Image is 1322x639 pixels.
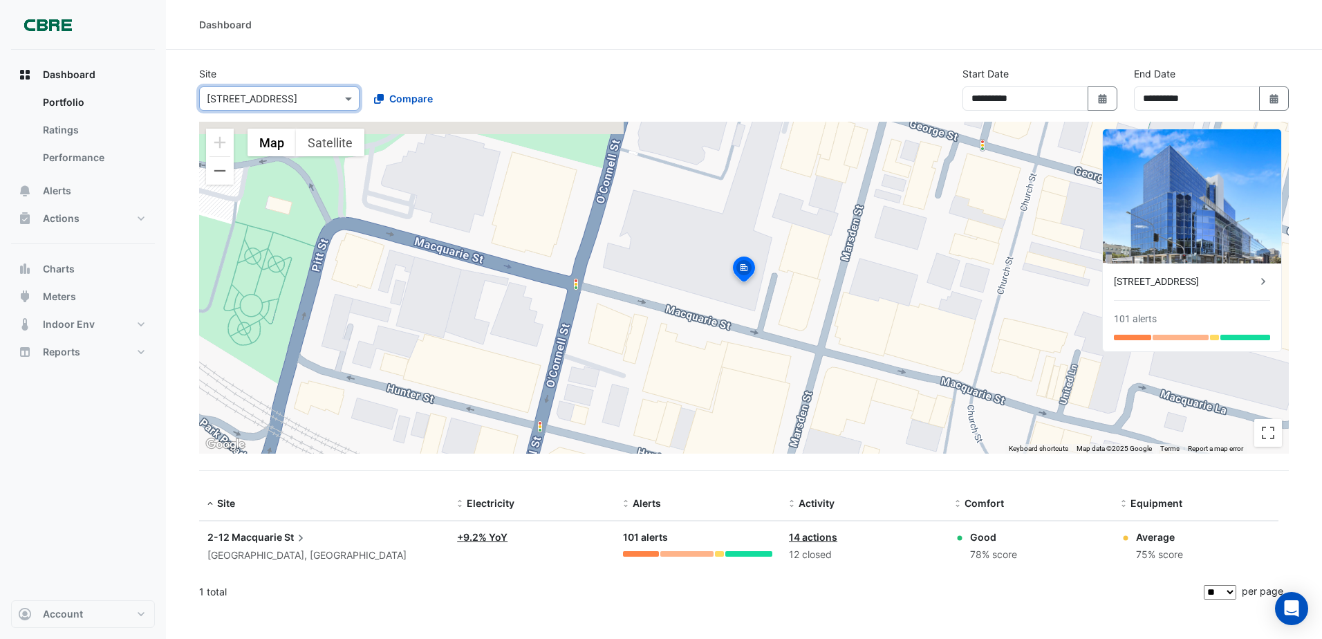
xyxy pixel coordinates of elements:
[729,254,759,288] img: site-pin-selected.svg
[11,205,155,232] button: Actions
[1077,445,1152,452] span: Map data ©2025 Google
[1136,530,1183,544] div: Average
[18,317,32,331] app-icon: Indoor Env
[43,290,76,304] span: Meters
[18,345,32,359] app-icon: Reports
[789,531,837,543] a: 14 actions
[18,212,32,225] app-icon: Actions
[1103,129,1281,263] img: 2-12 Macquarie St
[1268,93,1281,104] fa-icon: Select Date
[32,116,155,144] a: Ratings
[965,497,1004,509] span: Comfort
[199,17,252,32] div: Dashboard
[199,575,1201,609] div: 1 total
[1097,93,1109,104] fa-icon: Select Date
[11,600,155,628] button: Account
[11,61,155,89] button: Dashboard
[962,66,1009,81] label: Start Date
[799,497,835,509] span: Activity
[1160,445,1180,452] a: Terms (opens in new tab)
[217,497,235,509] span: Site
[43,212,80,225] span: Actions
[633,497,661,509] span: Alerts
[43,184,71,198] span: Alerts
[43,345,80,359] span: Reports
[1114,312,1157,326] div: 101 alerts
[789,547,938,563] div: 12 closed
[43,68,95,82] span: Dashboard
[970,530,1017,544] div: Good
[1242,585,1283,597] span: per page
[43,262,75,276] span: Charts
[11,255,155,283] button: Charts
[32,144,155,172] a: Performance
[457,531,508,543] a: +9.2% YoY
[970,547,1017,563] div: 78% score
[11,283,155,311] button: Meters
[206,129,234,156] button: Zoom in
[207,548,440,564] div: [GEOGRAPHIC_DATA], [GEOGRAPHIC_DATA]
[1136,547,1183,563] div: 75% score
[11,338,155,366] button: Reports
[203,436,248,454] img: Google
[11,89,155,177] div: Dashboard
[248,129,296,156] button: Show street map
[1009,444,1068,454] button: Keyboard shortcuts
[43,317,95,331] span: Indoor Env
[296,129,364,156] button: Show satellite imagery
[207,531,282,543] span: 2-12 Macquarie
[623,530,772,546] div: 101 alerts
[18,262,32,276] app-icon: Charts
[467,497,514,509] span: Electricity
[17,11,79,39] img: Company Logo
[389,91,433,106] span: Compare
[32,89,155,116] a: Portfolio
[206,157,234,185] button: Zoom out
[1130,497,1182,509] span: Equipment
[365,86,442,111] button: Compare
[18,290,32,304] app-icon: Meters
[199,66,216,81] label: Site
[18,184,32,198] app-icon: Alerts
[11,177,155,205] button: Alerts
[1114,275,1256,289] div: [STREET_ADDRESS]
[1275,592,1308,625] div: Open Intercom Messenger
[203,436,248,454] a: Open this area in Google Maps (opens a new window)
[18,68,32,82] app-icon: Dashboard
[284,530,308,545] span: St
[11,311,155,338] button: Indoor Env
[1254,419,1282,447] button: Toggle fullscreen view
[43,607,83,621] span: Account
[1134,66,1175,81] label: End Date
[1188,445,1243,452] a: Report a map error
